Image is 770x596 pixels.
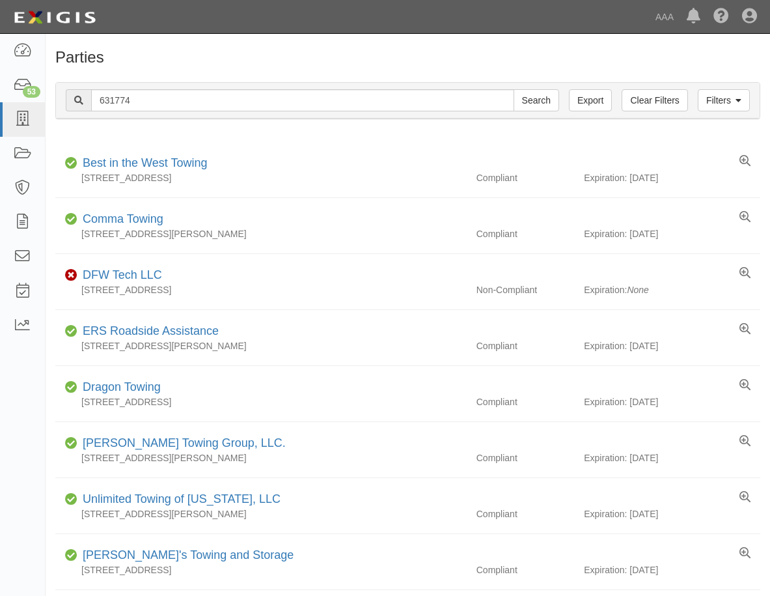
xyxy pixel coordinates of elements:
[622,89,687,111] a: Clear Filters
[77,267,162,284] div: DFW Tech LLC
[65,159,77,168] i: Compliant
[55,563,467,576] div: [STREET_ADDRESS]
[739,547,750,560] a: View results summary
[55,451,467,464] div: [STREET_ADDRESS][PERSON_NAME]
[698,89,750,111] a: Filters
[627,285,648,295] i: None
[65,215,77,224] i: Compliant
[713,9,729,25] i: Help Center - Complianz
[65,439,77,448] i: Compliant
[467,563,584,576] div: Compliant
[514,89,559,111] input: Search
[83,380,161,393] a: Dragon Towing
[77,435,286,452] div: Lonestar Towing Group, LLC.
[77,547,294,564] div: Bill's Towing and Storage
[467,395,584,408] div: Compliant
[65,327,77,336] i: Compliant
[65,271,77,280] i: Non-Compliant
[55,49,760,66] h1: Parties
[739,379,750,392] a: View results summary
[77,323,219,340] div: ERS Roadside Assistance
[739,435,750,448] a: View results summary
[649,4,680,30] a: AAA
[83,212,163,225] a: Comma Towing
[83,156,207,169] a: Best in the West Towing
[65,551,77,560] i: Compliant
[55,171,467,184] div: [STREET_ADDRESS]
[584,395,760,408] div: Expiration: [DATE]
[55,395,467,408] div: [STREET_ADDRESS]
[467,507,584,520] div: Compliant
[584,283,760,296] div: Expiration:
[467,339,584,352] div: Compliant
[584,563,760,576] div: Expiration: [DATE]
[467,451,584,464] div: Compliant
[83,436,286,449] a: [PERSON_NAME] Towing Group, LLC.
[91,89,514,111] input: Search
[467,227,584,240] div: Compliant
[55,507,467,520] div: [STREET_ADDRESS][PERSON_NAME]
[739,323,750,336] a: View results summary
[739,267,750,280] a: View results summary
[584,451,760,464] div: Expiration: [DATE]
[77,491,281,508] div: Unlimited Towing of Texas, LLC
[584,339,760,352] div: Expiration: [DATE]
[83,324,219,337] a: ERS Roadside Assistance
[55,227,467,240] div: [STREET_ADDRESS][PERSON_NAME]
[77,379,161,396] div: Dragon Towing
[55,339,467,352] div: [STREET_ADDRESS][PERSON_NAME]
[83,268,162,281] a: DFW Tech LLC
[739,211,750,224] a: View results summary
[10,6,100,29] img: logo-5460c22ac91f19d4615b14bd174203de0afe785f0fc80cf4dbbc73dc1793850b.png
[23,86,40,98] div: 53
[569,89,612,111] a: Export
[739,491,750,504] a: View results summary
[467,171,584,184] div: Compliant
[83,492,281,505] a: Unlimited Towing of [US_STATE], LLC
[739,155,750,168] a: View results summary
[77,211,163,228] div: Comma Towing
[83,548,294,561] a: [PERSON_NAME]'s Towing and Storage
[65,383,77,392] i: Compliant
[584,227,760,240] div: Expiration: [DATE]
[584,507,760,520] div: Expiration: [DATE]
[65,495,77,504] i: Compliant
[467,283,584,296] div: Non-Compliant
[77,155,207,172] div: Best in the West Towing
[584,171,760,184] div: Expiration: [DATE]
[55,283,467,296] div: [STREET_ADDRESS]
